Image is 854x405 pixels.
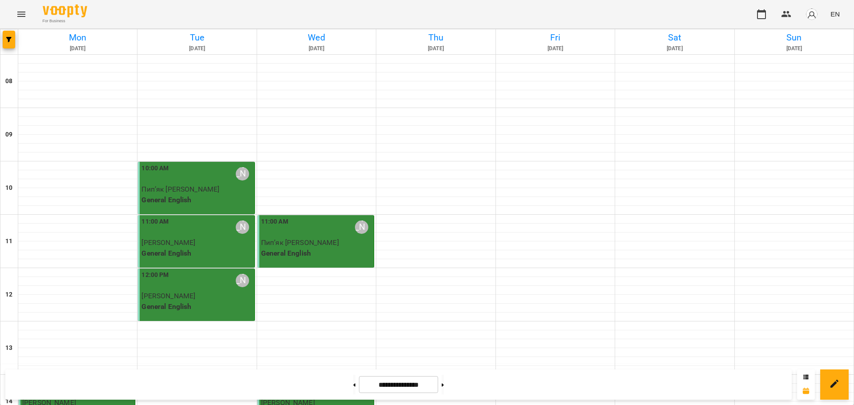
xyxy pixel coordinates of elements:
h6: Tue [139,31,255,44]
h6: [DATE] [497,44,613,53]
span: For Business [43,18,87,24]
label: 10:00 AM [141,164,169,173]
label: 11:00 AM [261,217,288,227]
span: [PERSON_NAME] [141,238,195,247]
div: Макарова Яна [236,167,249,180]
button: EN [827,6,843,22]
p: General English [141,195,252,205]
h6: [DATE] [258,44,375,53]
button: Menu [11,4,32,25]
span: Пип’як [PERSON_NAME] [261,238,339,247]
h6: [DATE] [20,44,136,53]
h6: 11 [5,237,12,246]
h6: [DATE] [736,44,852,53]
div: Макарова Яна [236,274,249,287]
div: Макарова Яна [236,221,249,234]
p: General English [261,248,372,259]
h6: 12 [5,290,12,300]
h6: Sat [616,31,733,44]
img: Voopty Logo [43,4,87,17]
p: General English [141,248,252,259]
h6: Wed [258,31,375,44]
p: General English [141,301,252,312]
h6: [DATE] [139,44,255,53]
h6: 13 [5,343,12,353]
div: Макарова Яна [355,221,368,234]
span: [PERSON_NAME] [141,292,195,300]
span: EN [830,9,840,19]
img: avatar_s.png [806,8,818,20]
span: Пип’як [PERSON_NAME] [141,185,219,193]
label: 11:00 AM [141,217,169,227]
h6: Fri [497,31,613,44]
h6: Sun [736,31,852,44]
h6: [DATE] [616,44,733,53]
h6: Mon [20,31,136,44]
h6: 08 [5,76,12,86]
label: 12:00 PM [141,270,169,280]
h6: 09 [5,130,12,140]
h6: [DATE] [378,44,494,53]
h6: Thu [378,31,494,44]
h6: 10 [5,183,12,193]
